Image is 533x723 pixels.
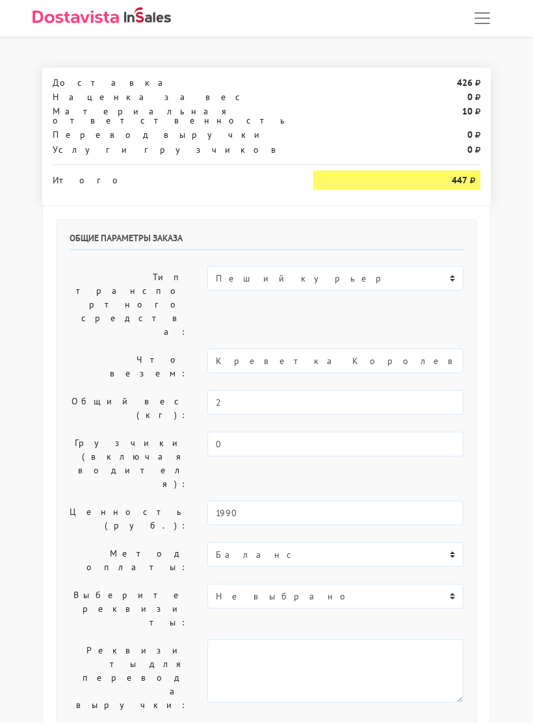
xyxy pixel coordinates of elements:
[457,77,473,88] strong: 426
[43,130,304,139] div: Перевод выручки
[467,129,473,140] strong: 0
[467,91,473,103] strong: 0
[43,107,304,125] div: Материальная ответственность
[60,432,198,495] label: Грузчики (включая водителя):
[60,639,198,716] label: Реквизиты для перевода выручки:
[60,542,198,579] label: Метод оплаты:
[32,10,119,23] img: Dostavista - срочная курьерская служба доставки
[53,170,294,185] div: Итого
[462,105,473,117] strong: 10
[124,7,171,23] img: InSales
[43,145,304,154] div: Услуги грузчиков
[452,174,467,186] strong: 447
[467,144,473,155] strong: 0
[43,92,304,101] div: Наценка за вес
[60,501,198,537] label: Ценность (руб.):
[60,584,198,634] label: Выберите реквизиты:
[43,78,304,87] div: Доставка
[60,348,198,385] label: Что везем:
[464,5,500,31] button: Показать/скрыть меню
[60,266,198,343] label: Тип транспортного средства:
[60,390,198,427] label: Общий вес (кг):
[70,233,463,250] h6: Общие параметры заказа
